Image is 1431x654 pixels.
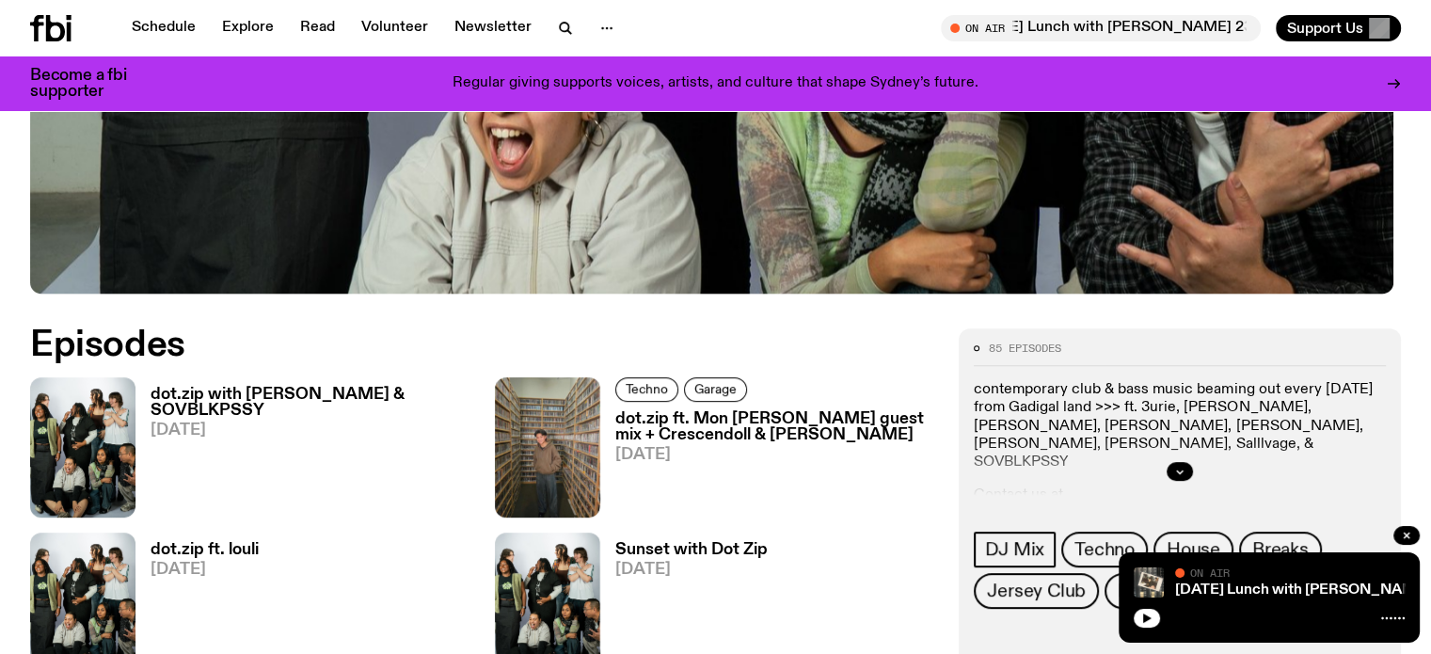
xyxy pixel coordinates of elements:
span: On Air [1190,566,1230,579]
a: Schedule [120,15,207,41]
a: Baile Funk [1105,573,1216,609]
h2: Episodes [30,328,936,362]
span: Breaks [1252,539,1309,560]
a: Jersey Club [974,573,1099,609]
span: DJ Mix [985,539,1044,560]
span: 85 episodes [989,343,1061,354]
span: Garage [694,382,737,396]
img: A polaroid of Ella Avni in the studio on top of the mixer which is also located in the studio. [1134,567,1164,598]
span: [DATE] [151,423,472,439]
span: Jersey Club [987,581,1086,601]
h3: Sunset with Dot Zip [615,542,768,558]
h3: dot.zip with [PERSON_NAME] & SOVBLKPSSY [151,387,472,419]
span: [DATE] [615,562,768,578]
span: [DATE] [615,447,937,463]
span: Support Us [1287,20,1363,37]
a: Read [289,15,346,41]
p: contemporary club & bass music beaming out every [DATE] from Gadigal land >>> ft. 3urie, [PERSON_... [974,381,1386,471]
span: [DATE] [151,562,259,578]
a: Volunteer [350,15,439,41]
h3: dot.zip ft. louli [151,542,259,558]
a: DJ Mix [974,532,1056,567]
a: Garage [684,377,747,402]
a: House [1153,532,1233,567]
a: Explore [211,15,285,41]
a: Techno [615,377,678,402]
h3: Become a fbi supporter [30,68,151,100]
p: Regular giving supports voices, artists, and culture that shape Sydney’s future. [453,75,978,92]
a: Techno [1061,532,1148,567]
a: Breaks [1239,532,1322,567]
button: Support Us [1276,15,1401,41]
button: On Air[DATE] Lunch with [PERSON_NAME] 23/08! [941,15,1261,41]
span: Techno [626,382,668,396]
a: dot.zip with [PERSON_NAME] & SOVBLKPSSY[DATE] [135,387,472,518]
span: House [1167,539,1220,560]
a: dot.zip ft. Mon [PERSON_NAME] guest mix + Crescendoll & [PERSON_NAME][DATE] [600,411,937,518]
a: Newsletter [443,15,543,41]
h3: dot.zip ft. Mon [PERSON_NAME] guest mix + Crescendoll & [PERSON_NAME] [615,411,937,443]
span: Techno [1074,539,1135,560]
